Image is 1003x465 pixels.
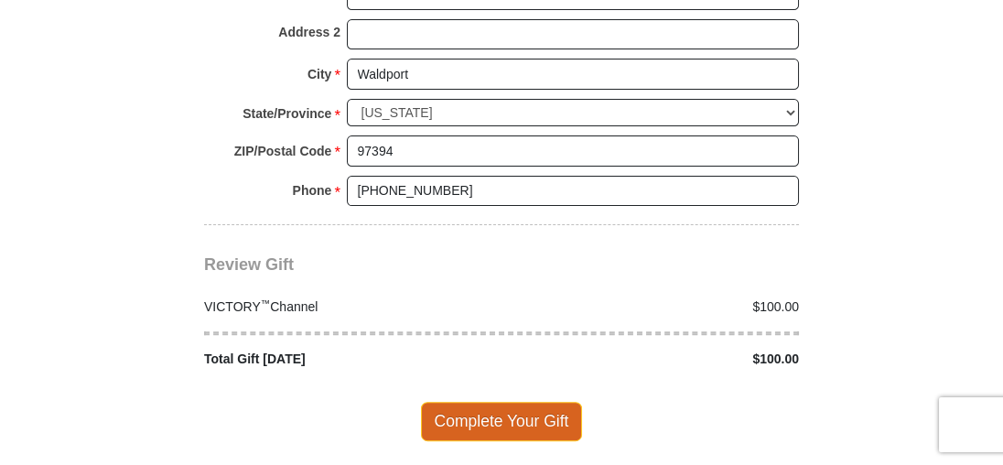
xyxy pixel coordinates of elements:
[421,402,583,440] span: Complete Your Gift
[195,350,502,369] div: Total Gift [DATE]
[243,101,331,126] strong: State/Province
[501,350,809,369] div: $100.00
[307,61,331,87] strong: City
[278,19,340,45] strong: Address 2
[501,297,809,317] div: $100.00
[195,297,502,317] div: VICTORY Channel
[261,297,271,308] sup: ™
[293,178,332,203] strong: Phone
[204,255,294,274] span: Review Gift
[234,138,332,164] strong: ZIP/Postal Code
